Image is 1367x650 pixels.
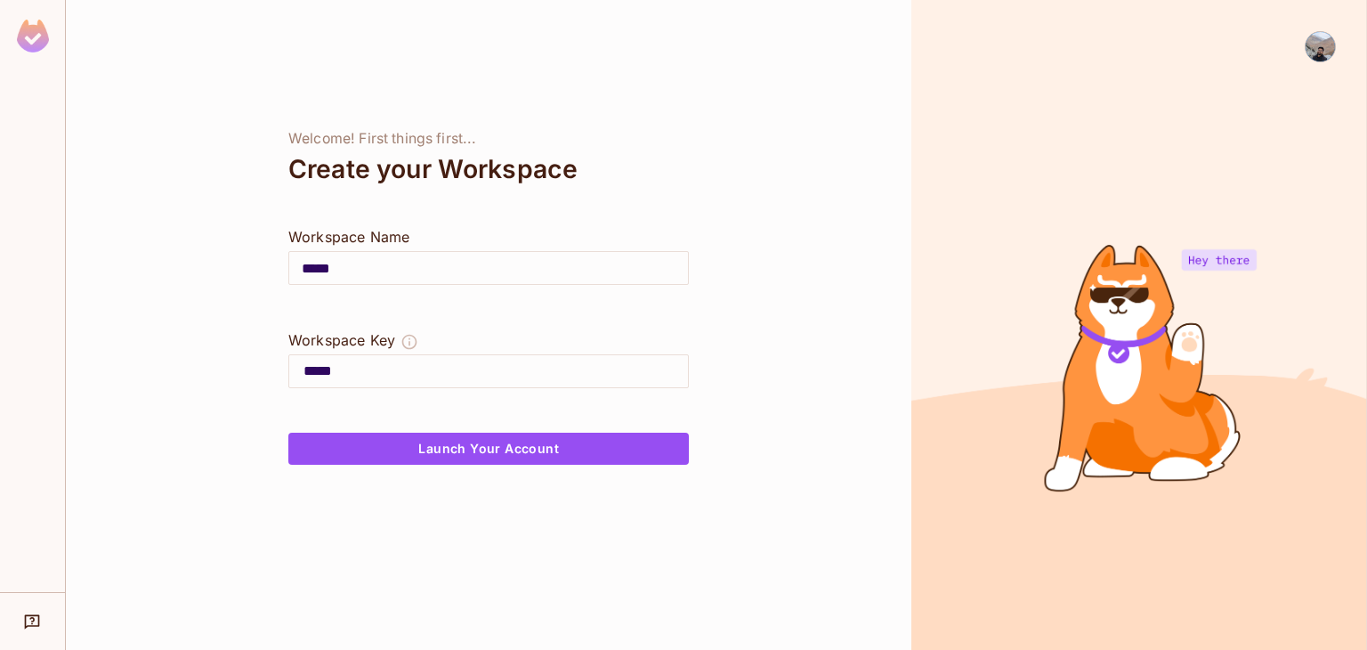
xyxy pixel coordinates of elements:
[400,329,418,354] button: The Workspace Key is unique, and serves as the identifier of your workspace.
[288,226,689,248] div: Workspace Name
[1306,32,1335,61] img: H Vamshi Gangadhar
[288,130,689,148] div: Welcome! First things first...
[12,604,53,639] div: Help & Updates
[288,329,395,351] div: Workspace Key
[17,20,49,53] img: SReyMgAAAABJRU5ErkJggg==
[288,433,689,465] button: Launch Your Account
[288,148,689,191] div: Create your Workspace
